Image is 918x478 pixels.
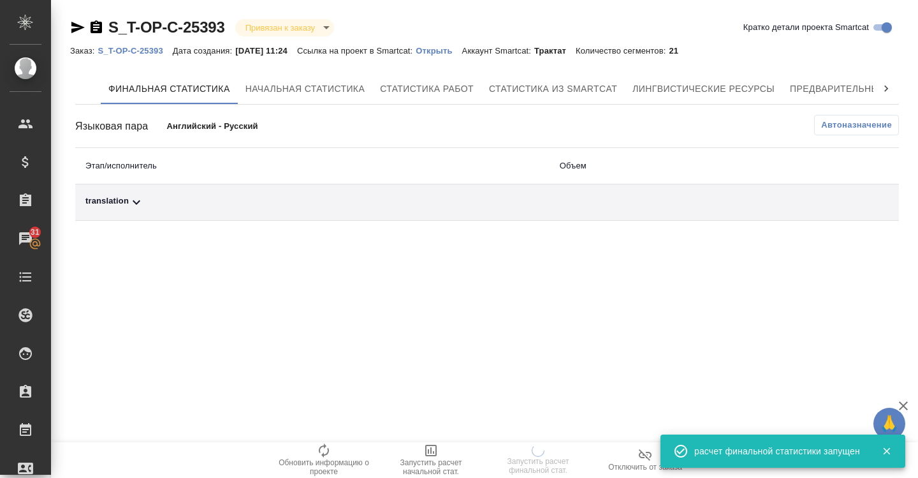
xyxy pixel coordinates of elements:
[873,445,900,457] button: Закрыть
[416,46,462,56] p: Открыть
[75,119,167,134] div: Языковая пара
[98,46,172,56] p: S_T-OP-C-25393
[462,46,534,56] p: Аккаунт Smartcat:
[70,46,98,56] p: Заказ:
[534,46,576,56] p: Трактат
[416,45,462,56] a: Открыть
[489,81,617,97] span: Статистика из Smartcat
[550,148,794,184] th: Объем
[23,226,47,239] span: 31
[743,21,869,34] span: Кратко детали проекта Smartcat
[75,148,550,184] th: Этап/исполнитель
[3,223,48,255] a: 31
[70,20,85,35] button: Скопировать ссылку для ЯМессенджера
[235,19,334,36] div: Привязан к заказу
[242,22,319,33] button: Привязан к заказу
[173,46,235,56] p: Дата создания:
[878,410,900,437] span: 🙏
[873,408,905,440] button: 🙏
[821,119,892,131] span: Автоназначение
[669,46,688,56] p: 21
[108,19,225,36] a: S_T-OP-C-25393
[380,81,474,97] span: Статистика работ
[245,81,365,97] span: Начальная статистика
[85,195,539,210] div: Toggle Row Expanded
[89,20,104,35] button: Скопировать ссылку
[297,46,416,56] p: Ссылка на проект в Smartcat:
[98,45,172,56] a: S_T-OP-C-25393
[632,81,775,97] span: Лингвистические ресурсы
[576,46,669,56] p: Количество сегментов:
[108,81,230,97] span: Финальная статистика
[814,115,899,135] button: Автоназначение
[694,445,863,458] div: расчет финальной статистики запущен
[235,46,297,56] p: [DATE] 11:24
[167,120,350,133] p: Английский - Русский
